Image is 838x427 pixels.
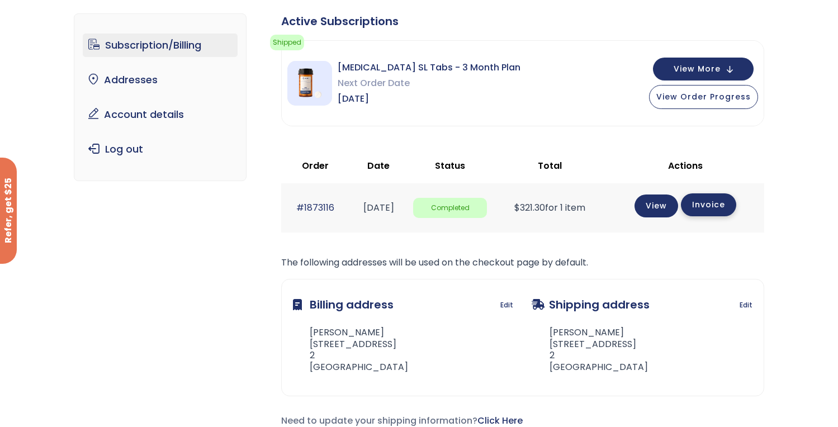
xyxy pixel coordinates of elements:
[293,327,408,373] address: [PERSON_NAME] [STREET_ADDRESS] 2 [GEOGRAPHIC_DATA]
[74,13,247,181] nav: Account pages
[83,103,238,126] a: Account details
[413,198,487,219] span: Completed
[538,159,562,172] span: Total
[532,327,648,373] address: [PERSON_NAME] [STREET_ADDRESS] 2 [GEOGRAPHIC_DATA]
[296,201,334,214] a: #1873116
[514,201,545,214] span: 321.30
[674,65,721,73] span: View More
[363,201,394,214] time: [DATE]
[83,34,238,57] a: Subscription/Billing
[514,201,520,214] span: $
[532,291,650,319] h3: Shipping address
[281,414,523,427] span: Need to update your shipping information?
[435,159,465,172] span: Status
[681,193,736,216] a: Invoice
[338,75,520,91] span: Next Order Date
[500,297,513,313] a: Edit
[83,68,238,92] a: Addresses
[428,42,446,54] a: here
[302,159,329,172] span: Order
[635,194,678,217] a: View
[668,159,703,172] span: Actions
[740,297,752,313] a: Edit
[493,183,607,232] td: for 1 item
[270,35,304,50] span: Shipped
[477,414,523,427] a: Click Here
[649,85,758,109] button: View Order Progress
[281,13,764,29] div: Active Subscriptions
[653,58,754,80] button: View More
[281,255,764,271] p: The following addresses will be used on the checkout page by default.
[293,291,394,319] h3: Billing address
[83,137,238,161] a: Log out
[367,159,390,172] span: Date
[338,91,520,107] span: [DATE]
[338,60,520,75] span: [MEDICAL_DATA] SL Tabs - 3 Month Plan
[656,91,751,102] span: View Order Progress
